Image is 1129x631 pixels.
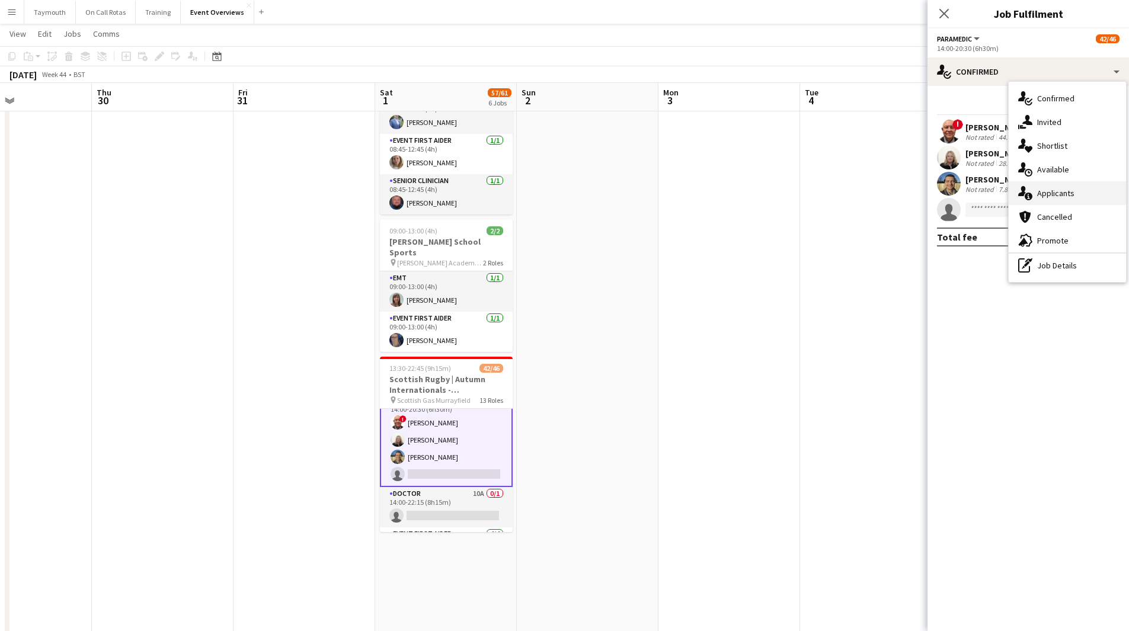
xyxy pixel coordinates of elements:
span: Mon [663,87,679,98]
span: 1 [378,94,393,107]
h3: [PERSON_NAME] School Sports [380,236,513,258]
div: 28.4mi [996,159,1021,168]
app-card-role: Event First Aider4/4 [380,527,513,619]
span: Tue [805,87,818,98]
span: 3 [661,94,679,107]
span: 30 [95,94,111,107]
span: Scottish Gas Murrayfield [397,396,471,405]
span: Shortlist [1037,140,1067,151]
span: Jobs [63,28,81,39]
app-job-card: 08:45-12:45 (4h)3/3ESMS - Inverleith Inverleith Playing Fields3 RolesEMT1/108:45-12:45 (4h)[PERSO... [380,52,513,214]
h3: Job Fulfilment [927,6,1129,21]
div: Job Details [1009,254,1126,277]
div: Not rated [965,159,996,168]
span: 2 Roles [483,258,503,267]
span: Applicants [1037,188,1074,198]
a: Jobs [59,26,86,41]
div: 14:00-20:30 (6h30m) [937,44,1120,53]
span: 13:30-22:45 (9h15m) [389,364,451,373]
div: [PERSON_NAME] [965,174,1028,185]
span: ! [399,415,407,422]
span: Thu [97,87,111,98]
span: Promote [1037,235,1069,246]
div: BST [73,70,85,79]
span: Edit [38,28,52,39]
button: Paramedic [937,34,981,43]
span: View [9,28,26,39]
span: 4 [803,94,818,107]
span: Sun [522,87,536,98]
app-card-role: Paramedic1A3/414:00-20:30 (6h30m)![PERSON_NAME][PERSON_NAME][PERSON_NAME] [380,393,513,487]
button: Taymouth [24,1,76,24]
span: 09:00-13:00 (4h) [389,226,437,235]
app-card-role: Event First Aider1/108:45-12:45 (4h)[PERSON_NAME] [380,134,513,174]
div: Not rated [965,185,996,194]
span: Sat [380,87,393,98]
span: Week 44 [39,70,69,79]
app-card-role: Doctor10A0/114:00-22:15 (8h15m) [380,487,513,527]
span: [PERSON_NAME] Academy Playing Fields [397,258,483,267]
app-card-role: Event First Aider1/109:00-13:00 (4h)[PERSON_NAME] [380,312,513,352]
div: [PERSON_NAME] [965,148,1028,159]
a: Edit [33,26,56,41]
span: 42/46 [479,364,503,373]
div: Confirmed [927,57,1129,86]
h3: Scottish Rugby | Autumn Internationals - [GEOGRAPHIC_DATA] v [GEOGRAPHIC_DATA] [380,374,513,395]
span: 57/61 [488,88,511,97]
app-job-card: 09:00-13:00 (4h)2/2[PERSON_NAME] School Sports [PERSON_NAME] Academy Playing Fields2 RolesEMT1/10... [380,219,513,352]
a: View [5,26,31,41]
span: 42/46 [1096,34,1120,43]
span: Invited [1037,117,1061,127]
div: Not rated [965,133,996,142]
div: 6 Jobs [488,98,511,107]
app-card-role: EMT1/108:45-12:45 (4h)[PERSON_NAME] [380,94,513,134]
a: Comms [88,26,124,41]
span: 2/2 [487,226,503,235]
span: 13 Roles [479,396,503,405]
span: Available [1037,164,1069,175]
button: On Call Rotas [76,1,136,24]
span: Paramedic [937,34,972,43]
div: [PERSON_NAME] [965,122,1028,133]
app-card-role: EMT1/109:00-13:00 (4h)[PERSON_NAME] [380,271,513,312]
div: 44.61mi [996,133,1025,142]
span: Fri [238,87,248,98]
div: Total fee [937,231,977,243]
div: 7.88mi [996,185,1021,194]
div: [DATE] [9,69,37,81]
span: Comms [93,28,120,39]
span: 2 [520,94,536,107]
app-card-role: Senior Clinician1/108:45-12:45 (4h)[PERSON_NAME] [380,174,513,214]
button: Event Overviews [181,1,254,24]
span: Confirmed [1037,93,1074,104]
app-job-card: 13:30-22:45 (9h15m)42/46Scottish Rugby | Autumn Internationals - [GEOGRAPHIC_DATA] v [GEOGRAPHIC_... [380,357,513,532]
span: 31 [236,94,248,107]
span: ! [952,119,963,130]
button: Training [136,1,181,24]
span: Cancelled [1037,212,1072,222]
